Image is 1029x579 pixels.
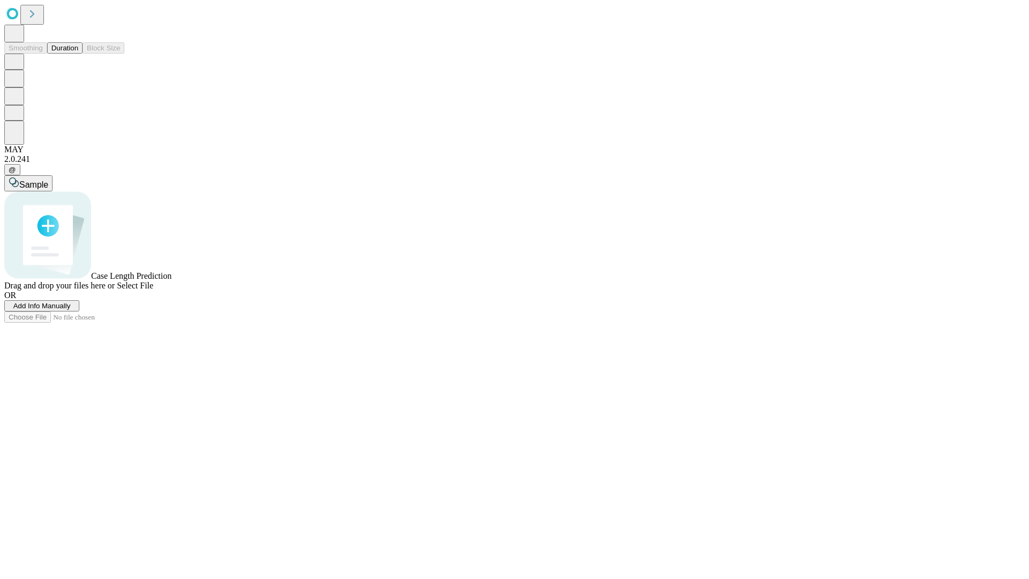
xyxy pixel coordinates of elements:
[4,281,115,290] span: Drag and drop your files here or
[91,271,171,280] span: Case Length Prediction
[4,42,47,54] button: Smoothing
[9,166,16,174] span: @
[4,154,1025,164] div: 2.0.241
[83,42,124,54] button: Block Size
[19,180,48,189] span: Sample
[13,302,71,310] span: Add Info Manually
[117,281,153,290] span: Select File
[4,175,53,191] button: Sample
[47,42,83,54] button: Duration
[4,145,1025,154] div: MAY
[4,164,20,175] button: @
[4,300,79,311] button: Add Info Manually
[4,291,16,300] span: OR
